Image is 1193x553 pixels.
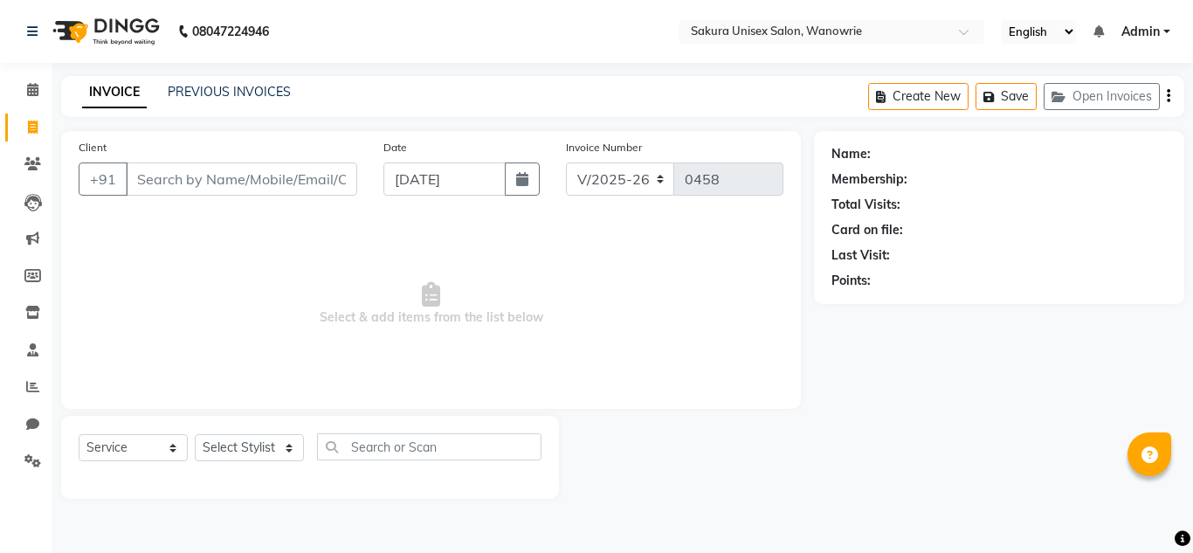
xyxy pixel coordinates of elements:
iframe: chat widget [1120,483,1176,536]
span: Admin [1121,23,1160,41]
div: Total Visits: [831,196,900,214]
b: 08047224946 [192,7,269,56]
button: Create New [868,83,969,110]
label: Client [79,140,107,156]
input: Search or Scan [317,433,541,460]
div: Card on file: [831,221,903,239]
div: Name: [831,145,871,163]
button: +91 [79,162,128,196]
label: Date [383,140,407,156]
a: INVOICE [82,77,147,108]
button: Save [976,83,1037,110]
input: Search by Name/Mobile/Email/Code [126,162,357,196]
a: PREVIOUS INVOICES [168,84,291,100]
label: Invoice Number [566,140,642,156]
div: Last Visit: [831,246,890,265]
button: Open Invoices [1044,83,1160,110]
div: Membership: [831,170,907,189]
span: Select & add items from the list below [79,217,783,391]
img: logo [45,7,164,56]
div: Points: [831,272,871,290]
